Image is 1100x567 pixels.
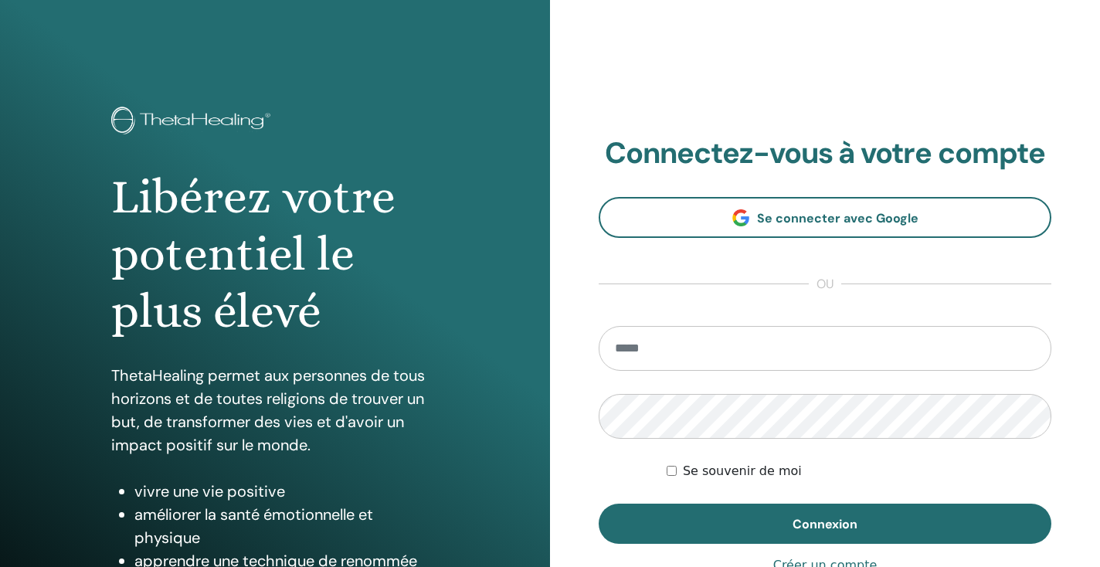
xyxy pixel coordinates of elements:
[599,504,1051,544] button: Connexion
[599,136,1051,171] h2: Connectez-vous à votre compte
[793,516,857,532] span: Connexion
[134,503,440,549] li: améliorer la santé émotionnelle et physique
[683,462,802,480] label: Se souvenir de moi
[667,462,1051,480] div: Keep me authenticated indefinitely or until I manually logout
[599,197,1051,238] a: Se connecter avec Google
[809,275,841,294] span: ou
[111,168,440,341] h1: Libérez votre potentiel le plus élevé
[111,364,440,457] p: ThetaHealing permet aux personnes de tous horizons et de toutes religions de trouver un but, de t...
[134,480,440,503] li: vivre une vie positive
[757,210,918,226] span: Se connecter avec Google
